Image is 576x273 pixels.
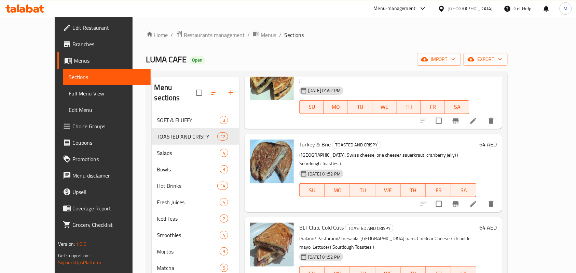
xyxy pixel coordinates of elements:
h6: 64 AED [479,223,497,232]
li: / [171,31,173,39]
span: Salads [157,149,220,157]
span: SA [448,102,467,112]
span: Open [190,57,205,63]
h2: Menu sections [154,82,196,103]
span: 4 [220,232,228,238]
span: Matcha [157,264,220,272]
div: [GEOGRAPHIC_DATA] [448,5,493,12]
span: [DATE] 01:52 PM [305,171,343,177]
a: Upsell [57,184,151,200]
span: WE [375,102,394,112]
img: Philly Shroom [250,56,294,100]
span: Turkey & Brie [299,139,331,149]
span: Upsell [72,188,146,196]
img: BLT Club, Cold Cuts [250,223,294,266]
div: items [220,198,228,206]
a: Edit Restaurant [57,19,151,36]
span: 2 [220,216,228,222]
span: MO [328,185,347,195]
span: Iced Teas [157,214,220,223]
span: 3 [220,166,228,173]
span: 3 [220,117,228,123]
div: items [220,214,228,223]
div: items [220,165,228,173]
span: import [423,55,455,64]
button: Branch-specific-item [448,196,464,212]
span: TOASTED AND CRISPY [332,141,380,149]
span: Promotions [72,155,146,163]
span: 14 [218,183,228,189]
span: SA [454,185,474,195]
span: [DATE] 01:52 PM [305,87,343,94]
span: Select all sections [192,86,206,100]
button: SU [299,183,325,197]
a: Branches [57,36,151,52]
a: Menus [253,30,277,39]
span: Mojitos [157,247,220,256]
button: delete [483,196,499,212]
span: Full Menu View [69,89,146,97]
button: delete [483,113,499,129]
div: Mojitos3 [152,243,239,260]
button: MO [324,100,348,114]
div: Hot Drinks14 [152,178,239,194]
button: FR [426,183,451,197]
button: SA [451,183,477,197]
span: Select to update [432,114,446,128]
span: WE [378,185,398,195]
span: Edit Menu [69,106,146,114]
button: TU [350,183,375,197]
span: Coupons [72,139,146,147]
button: Branch-specific-item [448,113,464,129]
div: Smoothies4 [152,227,239,243]
span: 1.0.0 [76,239,86,248]
a: Coupons [57,134,151,151]
button: FR [421,100,445,114]
button: WE [375,183,401,197]
span: Coverage Report [72,204,146,212]
a: Menus [57,52,151,69]
a: Restaurants management [176,30,245,39]
span: 4 [220,199,228,206]
span: Menu disclaimer [72,171,146,180]
span: BLT Club, Cold Cuts [299,222,344,233]
div: items [217,132,228,141]
span: TOASTED AND CRISPY [157,132,217,141]
div: Open [190,56,205,64]
span: TU [353,185,373,195]
span: 12 [218,133,228,140]
span: M [564,5,568,12]
span: 3 [220,248,228,255]
span: SOFT & FLUFFY [157,116,220,124]
span: LUMA CAFE [146,52,187,67]
span: export [469,55,502,64]
img: Turkey & Brie [250,140,294,183]
span: Smoothies [157,231,220,239]
span: Grocery Checklist [72,221,146,229]
span: TH [403,185,423,195]
button: TU [348,100,372,114]
div: items [220,247,228,256]
h6: 64 AED [479,140,497,149]
span: Restaurants management [184,31,245,39]
li: / [279,31,282,39]
a: Home [146,31,168,39]
a: Edit Menu [63,102,151,118]
nav: breadcrumb [146,30,508,39]
span: MO [327,102,345,112]
div: Bowls3 [152,161,239,178]
p: (Salami/ Pastarami/ bresaola-[GEOGRAPHIC_DATA] ham. Cheddar Cheese / chipoltle mayo. Lettuce) ( S... [299,234,477,251]
div: Salads4 [152,145,239,161]
span: Bowls [157,165,220,173]
span: TH [399,102,418,112]
p: ([GEOGRAPHIC_DATA], Swiss cheese, brie cheese/ sauerkraut, cranberry jelly) ( Sourdough Toasties ) [299,151,477,168]
span: Menus [74,56,146,65]
a: Grocery Checklist [57,217,151,233]
span: Sort sections [206,84,223,101]
a: Promotions [57,151,151,167]
div: items [217,182,228,190]
span: Version: [58,239,75,248]
div: items [220,264,228,272]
